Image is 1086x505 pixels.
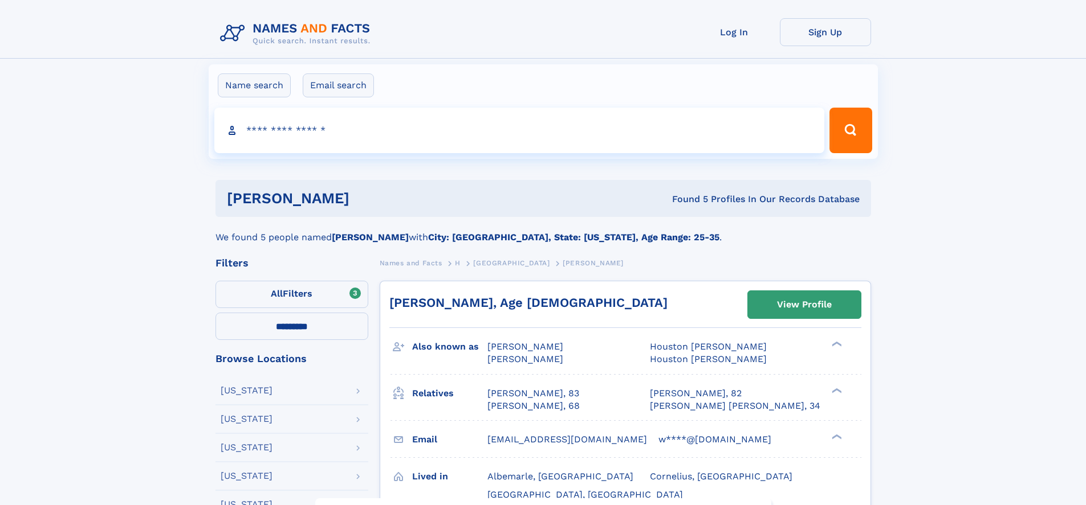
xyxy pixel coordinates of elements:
[650,341,767,352] span: Houston [PERSON_NAME]
[214,108,825,153] input: search input
[412,384,487,403] h3: Relatives
[332,232,409,243] b: [PERSON_NAME]
[511,193,860,206] div: Found 5 Profiles In Our Records Database
[218,73,291,97] label: Name search
[412,337,487,356] h3: Also known as
[412,430,487,449] h3: Email
[221,386,272,395] div: [US_STATE]
[829,387,843,394] div: ❯
[748,291,861,318] a: View Profile
[428,232,719,243] b: City: [GEOGRAPHIC_DATA], State: [US_STATE], Age Range: 25-35
[487,489,683,500] span: [GEOGRAPHIC_DATA], [GEOGRAPHIC_DATA]
[777,291,832,318] div: View Profile
[380,256,442,270] a: Names and Facts
[271,288,283,299] span: All
[215,18,380,49] img: Logo Names and Facts
[221,471,272,481] div: [US_STATE]
[829,433,843,440] div: ❯
[215,258,368,268] div: Filters
[227,191,511,206] h1: [PERSON_NAME]
[650,387,742,400] a: [PERSON_NAME], 82
[689,18,780,46] a: Log In
[487,387,579,400] a: [PERSON_NAME], 83
[221,414,272,424] div: [US_STATE]
[829,108,872,153] button: Search Button
[473,259,550,267] span: [GEOGRAPHIC_DATA]
[303,73,374,97] label: Email search
[215,217,871,244] div: We found 5 people named with .
[487,400,580,412] a: [PERSON_NAME], 68
[215,281,368,308] label: Filters
[487,471,633,482] span: Albemarle, [GEOGRAPHIC_DATA]
[829,340,843,348] div: ❯
[215,354,368,364] div: Browse Locations
[563,259,624,267] span: [PERSON_NAME]
[780,18,871,46] a: Sign Up
[487,354,563,364] span: [PERSON_NAME]
[412,467,487,486] h3: Lived in
[455,259,461,267] span: H
[221,443,272,452] div: [US_STATE]
[650,400,820,412] a: [PERSON_NAME] [PERSON_NAME], 34
[650,471,792,482] span: Cornelius, [GEOGRAPHIC_DATA]
[455,256,461,270] a: H
[389,295,668,310] a: [PERSON_NAME], Age [DEMOGRAPHIC_DATA]
[487,434,647,445] span: [EMAIL_ADDRESS][DOMAIN_NAME]
[473,256,550,270] a: [GEOGRAPHIC_DATA]
[650,354,767,364] span: Houston [PERSON_NAME]
[487,341,563,352] span: [PERSON_NAME]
